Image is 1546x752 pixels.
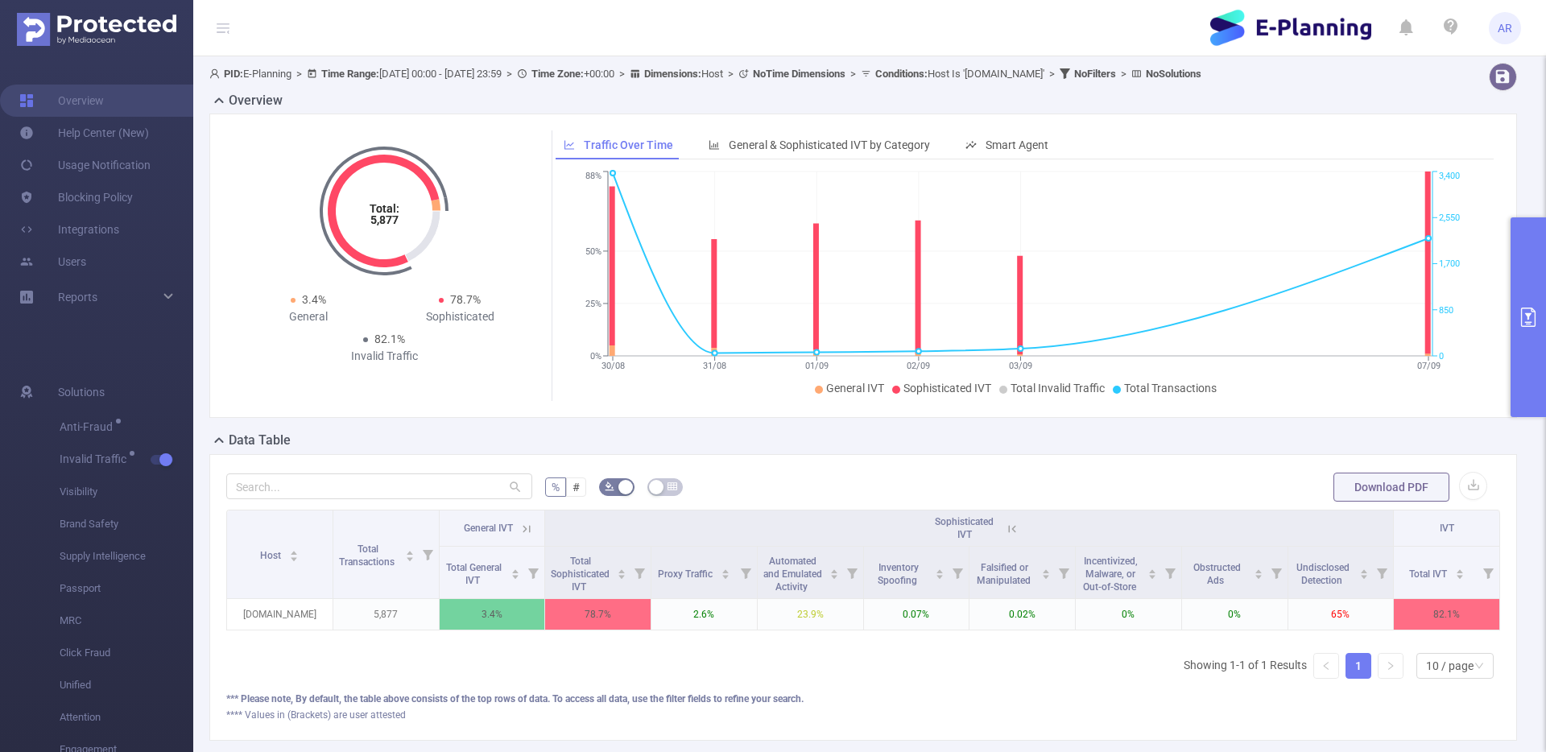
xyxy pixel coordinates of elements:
[651,599,757,630] p: 2.6%
[19,213,119,246] a: Integrations
[511,567,520,572] i: icon: caret-up
[729,138,930,151] span: General & Sophisticated IVT by Category
[573,481,580,494] span: #
[1455,567,1465,576] div: Sort
[1147,567,1157,576] div: Sort
[321,68,379,80] b: Time Range:
[618,572,626,577] i: icon: caret-down
[753,68,845,80] b: No Time Dimensions
[1498,12,1512,44] span: AR
[829,567,839,576] div: Sort
[1426,654,1474,678] div: 10 / page
[723,68,738,80] span: >
[1011,382,1105,395] span: Total Invalid Traffic
[709,139,720,151] i: icon: bar-chart
[60,637,193,669] span: Click Fraud
[644,68,723,80] span: Host
[658,568,715,580] span: Proxy Traffic
[1147,572,1156,577] i: icon: caret-down
[864,599,969,630] p: 0.07%
[875,68,928,80] b: Conditions :
[875,68,1044,80] span: Host Is '[DOMAIN_NAME]'
[60,701,193,733] span: Attention
[464,523,513,534] span: General IVT
[209,68,224,79] i: icon: user
[333,599,439,630] p: 5,877
[1474,661,1484,672] i: icon: down
[1394,599,1499,630] p: 82.1%
[703,361,726,371] tspan: 31/08
[502,68,517,80] span: >
[60,540,193,572] span: Supply Intelligence
[60,605,193,637] span: MRC
[1378,653,1403,679] li: Next Page
[19,149,151,181] a: Usage Notification
[936,572,945,577] i: icon: caret-down
[511,572,520,577] i: icon: caret-down
[986,138,1048,151] span: Smart Agent
[531,68,584,80] b: Time Zone:
[545,599,651,630] p: 78.7%
[289,548,299,558] div: Sort
[605,481,614,491] i: icon: bg-colors
[19,117,149,149] a: Help Center (New)
[1455,572,1464,577] i: icon: caret-down
[370,213,399,226] tspan: 5,877
[226,708,1500,722] div: **** Values in (Brackets) are user attested
[226,692,1500,706] div: *** Please note, By default, the table above consists of the top rows of data. To access all data...
[668,481,677,491] i: icon: table
[1042,572,1051,577] i: icon: caret-down
[446,562,502,586] span: Total General IVT
[1182,599,1288,630] p: 0%
[935,516,994,540] span: Sophisticated IVT
[826,382,884,395] span: General IVT
[935,567,945,576] div: Sort
[804,361,828,371] tspan: 01/09
[590,351,601,362] tspan: 0%
[384,308,535,325] div: Sophisticated
[1386,661,1395,671] i: icon: right
[552,481,560,494] span: %
[1041,567,1051,576] div: Sort
[1439,351,1444,362] tspan: 0
[946,547,969,598] i: Filter menu
[1116,68,1131,80] span: >
[601,361,624,371] tspan: 30/08
[58,376,105,408] span: Solutions
[1193,562,1241,586] span: Obstructed Ads
[58,291,97,304] span: Reports
[1076,599,1181,630] p: 0%
[224,68,243,80] b: PID:
[1044,68,1060,80] span: >
[829,567,838,572] i: icon: caret-up
[19,246,86,278] a: Users
[1359,567,1369,576] div: Sort
[416,510,439,598] i: Filter menu
[628,547,651,598] i: Filter menu
[584,138,673,151] span: Traffic Over Time
[374,333,405,345] span: 82.1%
[1439,171,1460,182] tspan: 3,400
[291,68,307,80] span: >
[1147,567,1156,572] i: icon: caret-up
[60,476,193,508] span: Visibility
[227,599,333,630] p: [DOMAIN_NAME]
[644,68,701,80] b: Dimensions :
[969,599,1075,630] p: 0.02%
[763,556,822,593] span: Automated and Emulated Activity
[1409,568,1449,580] span: Total IVT
[405,548,415,558] div: Sort
[17,13,176,46] img: Protected Media
[58,281,97,313] a: Reports
[1370,547,1393,598] i: Filter menu
[1146,68,1201,80] b: No Solutions
[405,548,414,553] i: icon: caret-up
[1159,547,1181,598] i: Filter menu
[1346,654,1370,678] a: 1
[829,572,838,577] i: icon: caret-down
[60,669,193,701] span: Unified
[1254,567,1263,572] i: icon: caret-up
[585,171,601,182] tspan: 88%
[1313,653,1339,679] li: Previous Page
[370,202,399,215] tspan: Total:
